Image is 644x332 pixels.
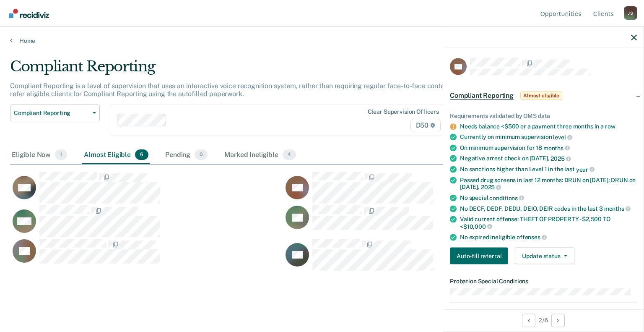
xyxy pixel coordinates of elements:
div: Almost Eligible [82,146,150,165]
button: Profile dropdown button [624,6,637,20]
button: Previous Opportunity [522,314,535,327]
span: Compliant Reporting [14,110,89,117]
a: Navigate to form link [450,248,512,264]
span: 6 [135,149,148,160]
div: Marked Ineligible [223,146,298,165]
div: J S [624,6,637,20]
div: No sanctions higher than Level 1 in the last [460,165,637,173]
span: year [576,166,595,173]
button: Update status [515,248,574,264]
span: <$10,000 [460,223,492,230]
div: Passed drug screens in last 12 months: DRUN on [DATE]; DRUN on [DATE], [460,176,637,191]
div: Eligible Now [10,146,69,165]
div: Compliant ReportingAlmost eligible [443,82,644,109]
div: CaseloadOpportunityCell-00365504 [283,238,556,272]
div: CaseloadOpportunityCell-00578134 [10,205,283,238]
span: months [604,205,631,212]
span: 2025 [551,155,571,162]
span: offenses [517,234,547,241]
span: level [553,133,572,140]
span: 1 [55,149,67,160]
div: Currently on minimum supervision [460,133,637,141]
div: Pending [164,146,209,165]
div: No DECF, DEDF, DEDU, DEIO, DEIR codes in the last 3 [460,205,637,212]
span: Compliant Reporting [450,91,514,100]
div: CaseloadOpportunityCell-00660554 [10,171,283,205]
div: Negative arrest check on [DATE], [460,155,637,162]
span: D50 [410,119,441,132]
div: Clear supervision officers [368,108,439,115]
a: Needs balance <$500 or a payment three months in a row [460,123,615,130]
div: CaseloadOpportunityCell-00666778 [10,238,283,272]
div: On minimum supervision for 18 [460,144,637,152]
span: conditions [489,194,524,201]
div: Requirements validated by OMS data [450,112,637,120]
div: No expired ineligible [460,233,637,241]
span: 0 [195,149,208,160]
span: 2025 [481,184,501,191]
div: Valid current offense: THEFT OF PROPERTY - $2,500 TO [460,216,637,230]
dt: Probation Special Conditions [450,278,637,285]
div: CaseloadOpportunityCell-00668119 [283,205,556,238]
span: months [543,144,570,151]
span: 4 [283,149,296,160]
div: 2 / 6 [443,309,644,331]
img: Recidiviz [9,9,49,18]
div: CaseloadOpportunityCell-00660877 [283,171,556,205]
button: Next Opportunity [551,314,565,327]
div: Compliant Reporting [10,58,493,82]
p: Compliant Reporting is a level of supervision that uses an interactive voice recognition system, ... [10,82,492,98]
span: Almost eligible [520,91,562,100]
a: Home [10,37,634,44]
div: No special [460,194,637,201]
button: Auto-fill referral [450,248,508,264]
